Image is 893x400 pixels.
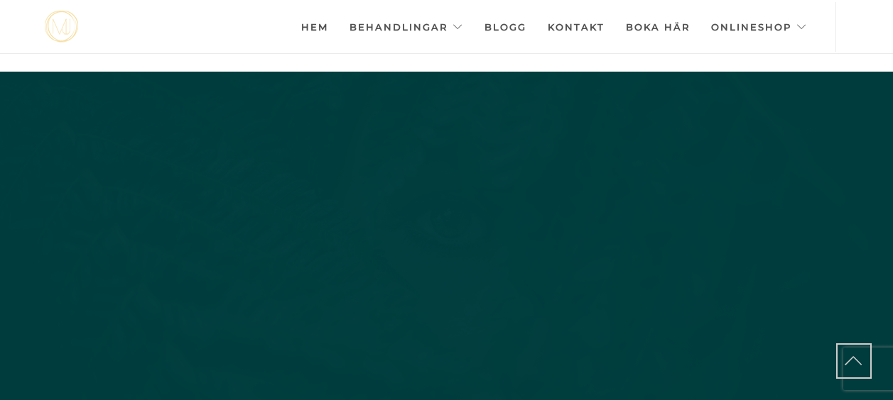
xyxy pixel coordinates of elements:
a: Onlineshop [711,2,807,52]
a: Hem [301,2,328,52]
a: Behandlingar [350,2,463,52]
a: Boka här [626,2,690,52]
img: mjstudio [45,11,78,43]
a: Kontakt [548,2,605,52]
a: Blogg [485,2,526,52]
a: mjstudio mjstudio mjstudio [45,11,78,43]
